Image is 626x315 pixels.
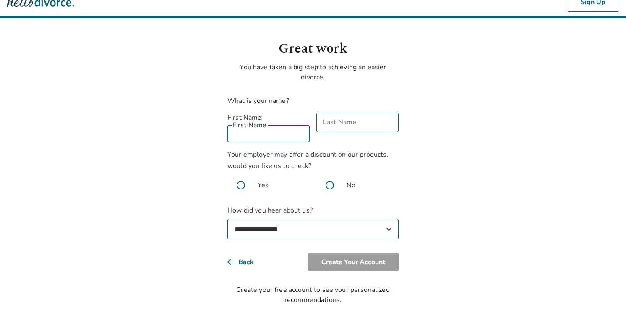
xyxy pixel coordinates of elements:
[227,62,399,82] p: You have taken a big step to achieving an easier divorce.
[227,96,289,105] label: What is your name?
[227,285,399,305] div: Create your free account to see your personalized recommendations.
[227,150,389,171] span: Your employer may offer a discount on our products, would you like us to check?
[584,275,626,315] iframe: Chat Widget
[227,253,267,271] button: Back
[308,253,399,271] button: Create Your Account
[227,205,399,239] label: How did you hear about us?
[227,39,399,59] h1: Great work
[347,180,355,190] span: No
[258,180,269,190] span: Yes
[227,113,310,123] label: First Name
[227,219,399,239] select: How did you hear about us?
